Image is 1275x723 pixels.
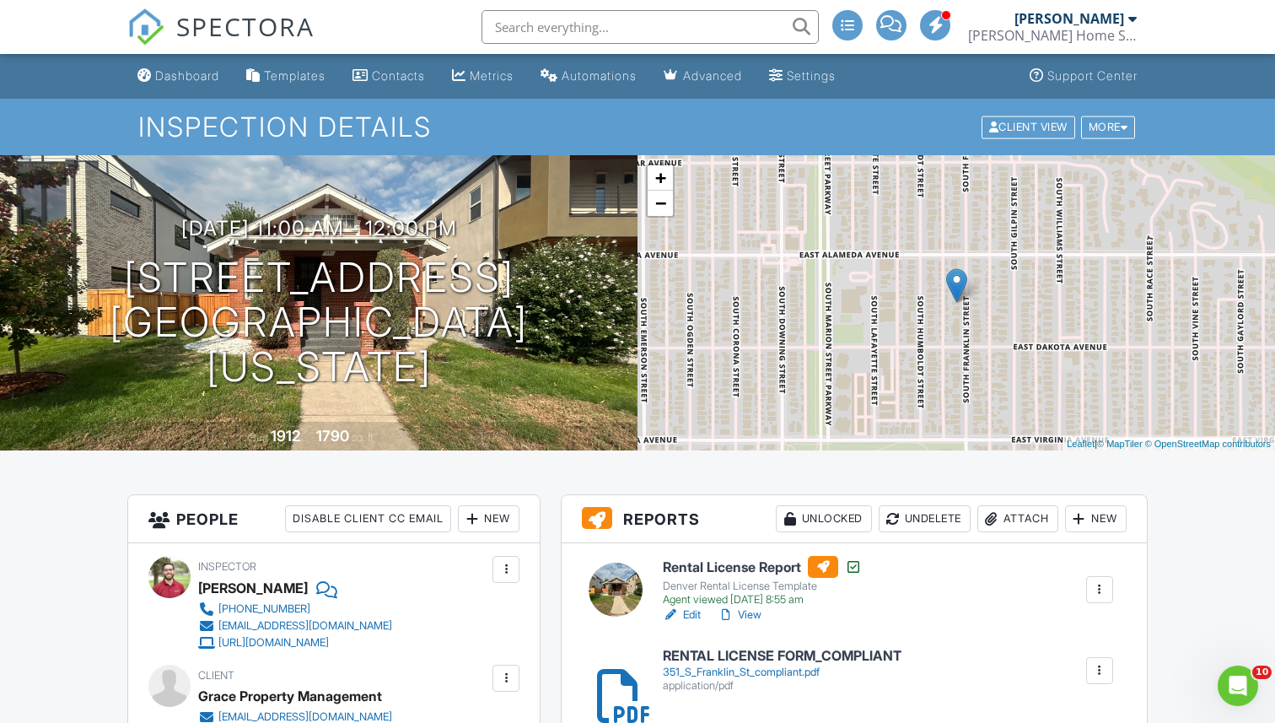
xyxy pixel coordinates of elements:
[980,120,1079,132] a: Client View
[1218,666,1258,706] iframe: Intercom live chat
[982,116,1075,138] div: Client View
[445,61,520,92] a: Metrics
[127,8,164,46] img: The Best Home Inspection Software - Spectora
[648,191,673,216] a: Zoom out
[562,68,637,83] div: Automations
[198,601,392,618] a: [PHONE_NUMBER]
[968,27,1137,44] div: Scott Home Services, LLC
[176,8,315,44] span: SPECTORA
[1023,61,1144,92] a: Support Center
[663,649,901,664] h6: RENTAL LICENSE FORM_COMPLIANT
[470,68,514,83] div: Metrics
[264,68,325,83] div: Templates
[155,68,219,83] div: Dashboard
[1067,439,1095,449] a: Leaflet
[663,679,901,693] div: application/pdf
[27,256,611,389] h1: [STREET_ADDRESS] [GEOGRAPHIC_DATA][US_STATE]
[663,607,701,623] a: Edit
[218,602,310,616] div: [PHONE_NUMBER]
[1014,10,1124,27] div: [PERSON_NAME]
[663,593,862,607] div: Agent viewed [DATE] 8:55 am
[131,61,226,92] a: Dashboard
[1145,439,1271,449] a: © OpenStreetMap contributors
[776,505,872,532] div: Unlocked
[663,649,901,692] a: RENTAL LICENSE FORM_COMPLIANT 351_S_Franklin_St_compliant.pdf application/pdf
[372,68,425,83] div: Contacts
[218,636,329,650] div: [URL][DOMAIN_NAME]
[879,505,971,532] div: Undelete
[346,61,432,92] a: Contacts
[481,10,819,44] input: Search everything...
[198,618,392,634] a: [EMAIL_ADDRESS][DOMAIN_NAME]
[239,61,332,92] a: Templates
[198,669,234,682] span: Client
[657,61,749,92] a: Advanced
[787,68,836,83] div: Settings
[683,68,742,83] div: Advanced
[663,556,862,578] h6: Rental License Report
[1065,505,1127,532] div: New
[1047,68,1138,83] div: Support Center
[663,666,901,679] div: 351_S_Franklin_St_compliant.pdf
[128,495,540,543] h3: People
[1252,666,1272,679] span: 10
[534,61,643,92] a: Automations (Advanced)
[663,556,862,607] a: Rental License Report Denver Rental License Template Agent viewed [DATE] 8:55 am
[250,431,268,444] span: Built
[218,619,392,633] div: [EMAIL_ADDRESS][DOMAIN_NAME]
[1081,116,1136,138] div: More
[1062,437,1275,451] div: |
[198,634,392,651] a: [URL][DOMAIN_NAME]
[198,575,308,601] div: [PERSON_NAME]
[352,431,375,444] span: sq. ft.
[562,495,1147,543] h3: Reports
[1097,439,1143,449] a: © MapTiler
[762,61,842,92] a: Settings
[198,683,382,709] div: Grace Property Management
[181,217,457,240] h3: [DATE] 11:00 am - 12:00 pm
[977,505,1058,532] div: Attach
[663,580,862,593] div: Denver Rental License Template
[458,505,519,532] div: New
[316,427,349,445] div: 1790
[718,607,761,623] a: View
[271,427,300,445] div: 1912
[285,505,451,532] div: Disable Client CC Email
[198,560,256,573] span: Inspector
[127,23,315,58] a: SPECTORA
[138,112,1137,142] h1: Inspection Details
[648,165,673,191] a: Zoom in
